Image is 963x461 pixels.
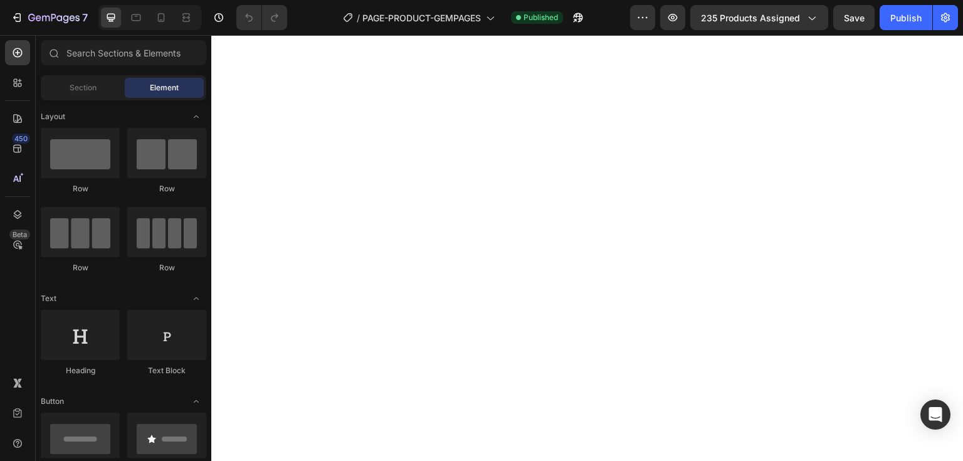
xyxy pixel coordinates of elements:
[701,11,800,24] span: 235 products assigned
[41,40,206,65] input: Search Sections & Elements
[524,12,558,23] span: Published
[5,5,93,30] button: 7
[880,5,932,30] button: Publish
[357,11,360,24] span: /
[890,11,922,24] div: Publish
[82,10,88,25] p: 7
[41,262,120,273] div: Row
[127,183,206,194] div: Row
[41,396,64,407] span: Button
[211,35,963,461] iframe: Design area
[41,293,56,304] span: Text
[12,134,30,144] div: 450
[186,107,206,127] span: Toggle open
[920,400,950,430] div: Open Intercom Messenger
[41,365,120,376] div: Heading
[41,183,120,194] div: Row
[70,82,97,93] span: Section
[41,111,65,122] span: Layout
[186,289,206,309] span: Toggle open
[236,5,287,30] div: Undo/Redo
[127,365,206,376] div: Text Block
[362,11,481,24] span: PAGE-PRODUCT-GEMPAGES
[690,5,828,30] button: 235 products assigned
[9,230,30,240] div: Beta
[833,5,875,30] button: Save
[186,391,206,411] span: Toggle open
[150,82,179,93] span: Element
[844,13,865,23] span: Save
[127,262,206,273] div: Row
